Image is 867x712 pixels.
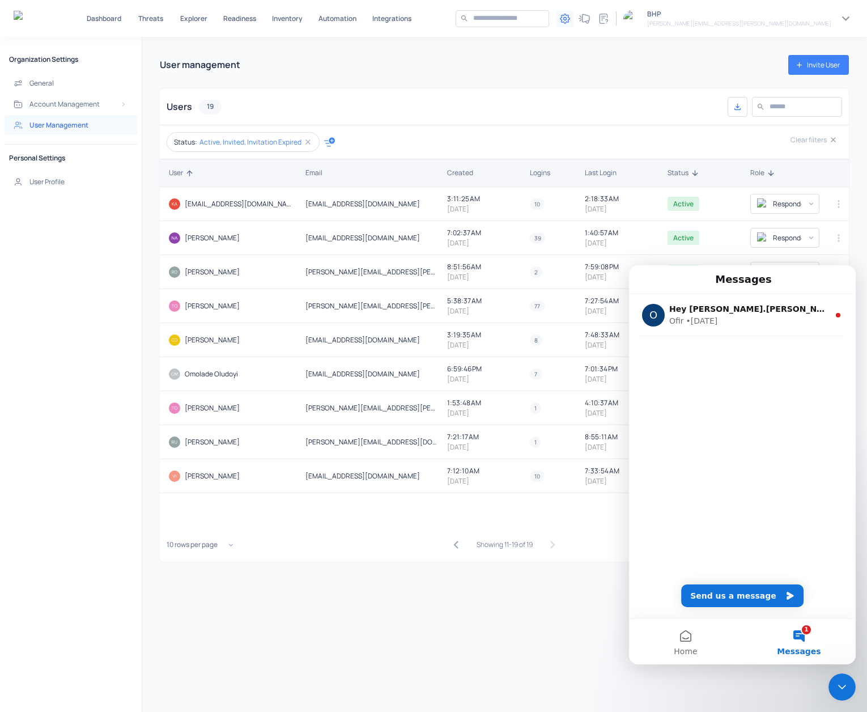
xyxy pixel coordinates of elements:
p: Threats [138,15,163,22]
h5: [PERSON_NAME] [185,404,240,413]
p: 7:02:37 AM [447,228,521,238]
h5: User Management [29,121,88,130]
div: 10 rows per page [160,537,239,552]
p: 2 [534,268,538,277]
p: Inventory [272,15,303,22]
p: 5:38:37 AM [447,296,521,306]
h5: [PERSON_NAME][EMAIL_ADDRESS][PERSON_NAME][DOMAIN_NAME] [305,404,437,413]
p: [DATE] [585,204,658,214]
a: Documentation [594,10,613,28]
button: organization logoBHP[PERSON_NAME][EMAIL_ADDRESS][PERSON_NAME][DOMAIN_NAME] [623,9,853,28]
h5: [PERSON_NAME] [185,234,240,243]
span: Hey [PERSON_NAME].[PERSON_NAME], Welcome to Gem 💎! Please let us know how can we help, by replyin... [40,39,605,48]
h5: Organization Settings [5,55,137,64]
button: User Management [5,115,137,135]
p: Active [673,233,694,243]
p: 7:27:54 AM [585,296,658,306]
a: Settings [556,10,574,28]
div: Settings [556,10,573,27]
h5: [EMAIL_ADDRESS][DOMAIN_NAME] [185,200,292,209]
a: Gem Security [14,11,55,27]
img: Rodrigo Apablaza [169,266,180,278]
p: [DATE] [585,272,658,282]
img: organization logo [623,10,640,27]
button: Explorer [176,11,212,26]
h5: Showing 11-19 of 19 [477,540,533,549]
iframe: Intercom live chat [828,673,856,701]
a: User Profile [5,172,137,192]
img: Ruchi Chopra [169,436,180,448]
h5: [EMAIL_ADDRESS][DOMAIN_NAME] [305,336,437,345]
p: Integrations [372,15,411,22]
p: [DATE] [447,204,521,214]
h5: [PERSON_NAME] [185,268,240,277]
img: Victoria Pike [169,471,180,482]
img: Cuong Dinh [169,334,180,346]
div: logoResponder [750,264,819,279]
p: [DATE] [447,306,521,316]
div: Status [668,168,741,177]
button: Inventory [267,11,307,26]
p: 7:48:33 AM [585,330,658,340]
p: [DATE] [447,340,521,350]
p: [DATE] [585,408,658,418]
h5: Account Management [29,100,100,109]
p: 1:40:57 AM [585,228,658,238]
p: 3:19:35 AM [447,330,521,340]
div: Users [167,100,222,114]
img: Todd Warden [169,402,180,414]
p: 4:10:37 AM [585,398,658,408]
p: [DATE] [447,408,521,418]
span: Messages [148,382,192,390]
h5: [EMAIL_ADDRESS][DOMAIN_NAME] [305,200,437,209]
button: Dashboard [82,11,126,26]
a: Threats [133,11,169,26]
div: Documentation [595,10,612,27]
p: Active [673,199,694,209]
img: logo [757,232,768,244]
h5: [EMAIL_ADDRESS][DOMAIN_NAME] [305,472,437,481]
h5: [EMAIL_ADDRESS][DOMAIN_NAME] [305,234,437,243]
p: 39 [534,234,541,243]
div: • [DATE] [57,50,89,62]
p: 7:21:17 AM [447,432,521,442]
p: [DATE] [585,340,658,350]
div: Logins [530,168,576,177]
p: 2:18:33 AM [585,194,658,204]
button: Messages [113,354,227,399]
p: 10 [534,200,540,209]
p: 7:33:54 AM [585,466,658,476]
button: Send us a message [52,319,175,342]
div: logoResponder [750,230,819,245]
a: Integrations [368,11,416,26]
p: Automation [318,15,356,22]
h5: [PERSON_NAME][EMAIL_ADDRESS][PERSON_NAME][DOMAIN_NAME] [305,302,437,311]
p: 1 [534,438,537,447]
p: Dashboard [87,15,121,22]
p: 19 [207,101,214,111]
p: 7:59:08 PM [585,262,658,272]
p: [DATE] [585,476,658,486]
iframe: Intercom live chat [629,265,856,664]
p: [DATE] [447,476,521,486]
div: What's new [576,10,593,27]
h5: User Profile [29,177,65,187]
div: Export All [728,97,747,117]
h5: [PERSON_NAME][EMAIL_ADDRESS][PERSON_NAME][DOMAIN_NAME] [305,268,437,277]
p: Readiness [223,15,256,22]
h5: Personal Settings [5,154,137,163]
button: Automation [314,11,361,26]
h3: User management [160,60,240,70]
p: 77 [534,302,540,311]
a: General [5,73,137,93]
p: 3:11:25 AM [447,194,521,204]
p: Status: [174,137,197,147]
button: Invite User [788,55,849,75]
h5: [PERSON_NAME] [185,336,240,345]
a: Account Management [5,94,137,114]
